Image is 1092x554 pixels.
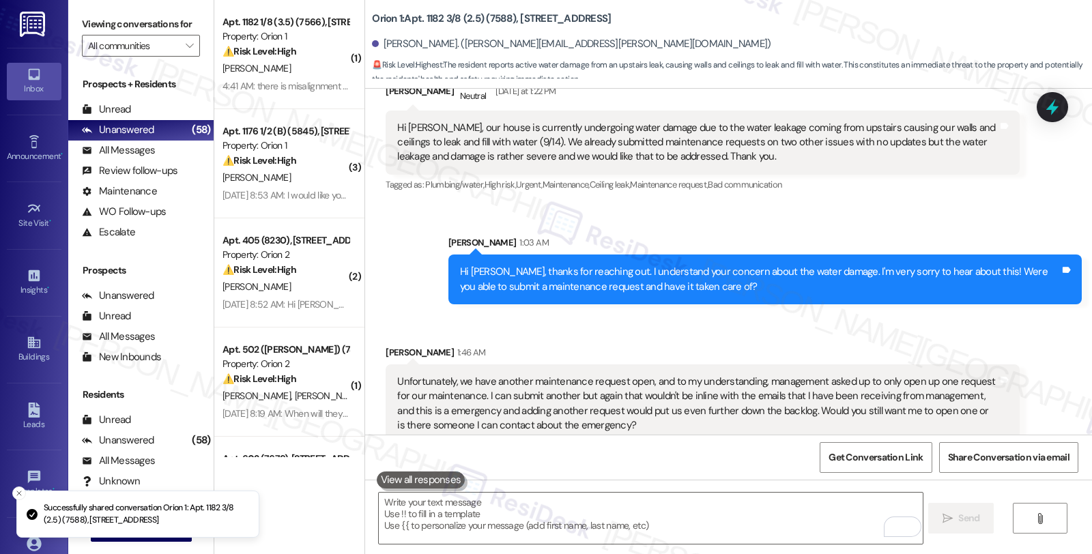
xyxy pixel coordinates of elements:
[448,235,1082,254] div: [PERSON_NAME]
[1035,513,1045,524] i: 
[372,59,442,70] strong: 🚨 Risk Level: Highest
[397,121,997,164] div: Hi [PERSON_NAME], our house is currently undergoing water damage due to the water leakage coming ...
[82,350,161,364] div: New Inbounds
[516,235,548,250] div: 1:03 AM
[386,77,1019,111] div: [PERSON_NAME]
[222,280,291,293] span: [PERSON_NAME]
[222,29,349,44] div: Property: Orion 1
[485,179,517,190] span: High risk ,
[829,450,923,465] span: Get Conversation Link
[222,342,349,357] div: Apt. 502 ([PERSON_NAME]) (7468), [STREET_ADDRESS][PERSON_NAME]
[460,265,1060,294] div: Hi [PERSON_NAME], thanks for reaching out. I understand your concern about the water damage. I'm ...
[68,77,214,91] div: Prospects + Residents
[457,77,489,106] div: Neutral
[82,225,135,239] div: Escalate
[68,388,214,402] div: Residents
[630,179,708,190] span: Maintenance request ,
[20,12,48,37] img: ResiDesk Logo
[82,14,200,35] label: Viewing conversations for
[590,179,631,190] span: Ceiling leak ,
[222,138,349,153] div: Property: Orion 1
[222,357,349,371] div: Property: Orion 2
[372,58,1092,87] span: : The resident reports active water damage from an upstairs leak, causing walls and ceilings to l...
[222,233,349,248] div: Apt. 405 (8230), [STREET_ADDRESS][PERSON_NAME]
[379,493,922,544] textarea: To enrich screen reader interactions, please activate Accessibility in Grammarly extension settings
[222,171,291,184] span: [PERSON_NAME]
[68,263,214,278] div: Prospects
[82,454,155,468] div: All Messages
[188,119,214,141] div: (58)
[958,511,979,525] span: Send
[543,179,590,190] span: Maintenance ,
[82,309,131,323] div: Unread
[222,80,554,92] div: 4:41 AM: there is misalignment with the door. one of the doors is not connected at all
[295,390,371,402] span: [PERSON_NAME]*
[82,330,155,344] div: All Messages
[49,216,51,226] span: •
[372,37,771,51] div: [PERSON_NAME]. ([PERSON_NAME][EMAIL_ADDRESS][PERSON_NAME][DOMAIN_NAME])
[222,452,349,466] div: Apt. 603 (7679), [STREET_ADDRESS]
[44,502,248,526] p: Successfully shared conversation Orion 1: Apt. 1182 3/8 (2.5) (7588), [STREET_ADDRESS]
[425,179,484,190] span: Plumbing/water ,
[186,40,193,51] i: 
[222,407,825,420] div: [DATE] 8:19 AM: When will they reach out? Is there a timeline? I have to go to the study room jus...
[222,15,349,29] div: Apt. 1182 1/8 (3.5) (7566), [STREET_ADDRESS]
[82,184,157,199] div: Maintenance
[386,345,1019,364] div: [PERSON_NAME]
[12,486,26,500] button: Close toast
[47,283,49,293] span: •
[454,345,485,360] div: 1:46 AM
[943,513,953,524] i: 
[82,102,131,117] div: Unread
[222,189,772,201] div: [DATE] 8:53 AM: I would like you to pass on to the team, but the thing is that it seems like you ...
[188,430,214,451] div: (58)
[222,124,349,138] div: Apt. 1176 1/2 (B) (5845), [STREET_ADDRESS]
[222,45,296,57] strong: ⚠️ Risk Level: High
[82,143,155,158] div: All Messages
[222,390,295,402] span: [PERSON_NAME]
[82,164,177,178] div: Review follow-ups
[222,62,291,74] span: [PERSON_NAME]
[82,289,154,303] div: Unanswered
[516,179,542,190] span: Urgent ,
[222,373,296,385] strong: ⚠️ Risk Level: High
[82,433,154,448] div: Unanswered
[386,175,1019,194] div: Tagged as:
[708,179,781,190] span: Bad communication
[82,123,154,137] div: Unanswered
[82,413,131,427] div: Unread
[492,84,556,98] div: [DATE] at 1:22 PM
[61,149,63,159] span: •
[222,248,349,262] div: Property: Orion 2
[372,12,611,26] b: Orion 1: Apt. 1182 3/8 (2.5) (7588), [STREET_ADDRESS]
[82,205,166,219] div: WO Follow-ups
[397,375,997,433] div: Unfortunately, we have another maintenance request open, and to my understanding, management aske...
[222,263,296,276] strong: ⚠️ Risk Level: High
[82,474,140,489] div: Unknown
[222,154,296,166] strong: ⚠️ Risk Level: High
[88,35,178,57] input: All communities
[948,450,1069,465] span: Share Conversation via email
